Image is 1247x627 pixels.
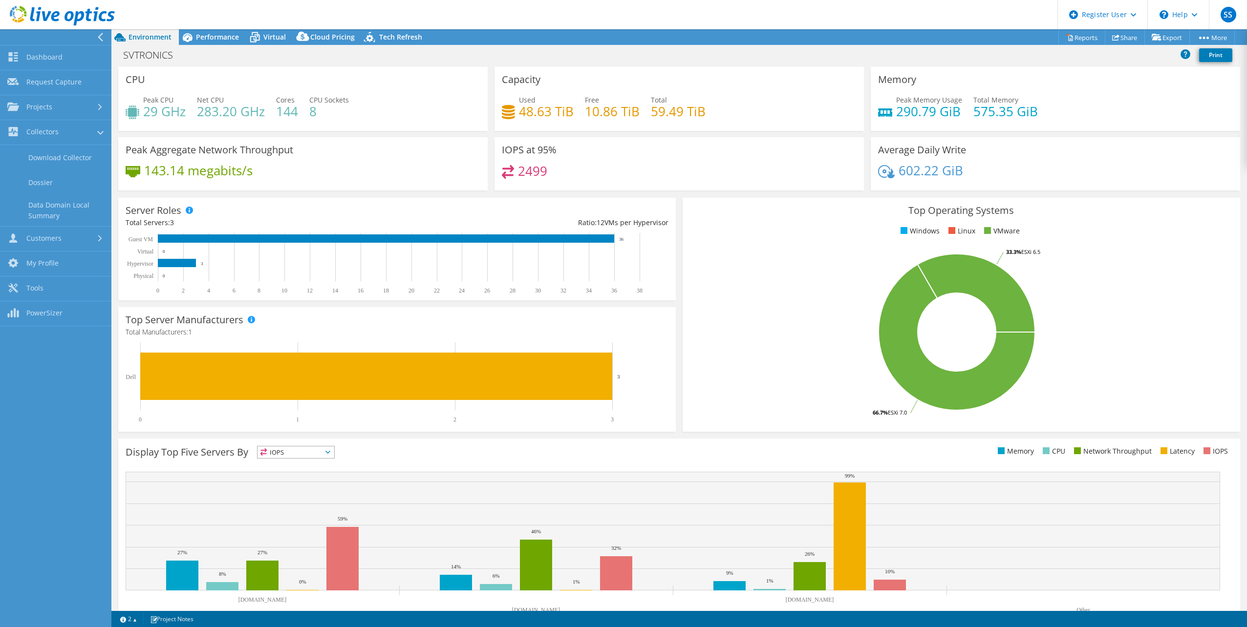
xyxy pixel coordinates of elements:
[786,596,834,603] text: [DOMAIN_NAME]
[408,287,414,294] text: 20
[156,287,159,294] text: 0
[512,606,560,613] text: [DOMAIN_NAME]
[276,95,295,104] span: Cores
[201,261,203,266] text: 3
[219,571,226,577] text: 8%
[451,564,461,569] text: 14%
[196,32,239,42] span: Performance
[126,314,243,325] h3: Top Server Manufacturers
[258,446,334,458] span: IOPS
[188,327,192,336] span: 1
[163,249,165,254] text: 0
[637,287,643,294] text: 38
[995,446,1034,457] li: Memory
[502,74,540,85] h3: Capacity
[338,516,347,522] text: 59%
[296,416,299,423] text: 1
[898,226,940,236] li: Windows
[885,568,895,574] text: 10%
[119,50,188,61] h1: SVTRONICS
[585,95,599,104] span: Free
[982,226,1020,236] li: VMware
[126,145,293,155] h3: Peak Aggregate Network Throughput
[459,287,465,294] text: 24
[113,613,144,625] a: 2
[129,32,172,42] span: Environment
[973,95,1018,104] span: Total Memory
[518,166,547,176] h4: 2499
[597,218,604,227] span: 12
[510,287,516,294] text: 28
[258,549,267,555] text: 27%
[127,260,153,267] text: Hypervisor
[1158,446,1195,457] li: Latency
[1006,248,1021,255] tspan: 33.3%
[310,32,355,42] span: Cloud Pricing
[133,272,153,279] text: Physical
[611,545,621,551] text: 32%
[170,218,174,227] span: 3
[878,74,916,85] h3: Memory
[129,236,153,243] text: Guest VM
[1105,30,1145,45] a: Share
[233,287,236,294] text: 6
[207,287,210,294] text: 4
[586,287,592,294] text: 34
[163,273,165,278] text: 0
[1021,248,1040,255] tspan: ESXi 6.5
[1201,446,1228,457] li: IOPS
[973,106,1038,117] h4: 575.35 GiB
[143,613,200,625] a: Project Notes
[126,205,181,216] h3: Server Roles
[453,416,456,423] text: 2
[1040,446,1065,457] li: CPU
[1199,48,1232,62] a: Print
[873,409,888,416] tspan: 66.7%
[126,74,145,85] h3: CPU
[611,287,617,294] text: 36
[1072,446,1152,457] li: Network Throughput
[493,573,500,579] text: 6%
[617,374,620,379] text: 3
[611,416,614,423] text: 3
[197,95,224,104] span: Net CPU
[139,416,142,423] text: 0
[805,551,815,557] text: 26%
[560,287,566,294] text: 32
[299,579,306,585] text: 0%
[309,106,349,117] h4: 8
[258,287,260,294] text: 8
[502,145,557,155] h3: IOPS at 95%
[1058,30,1105,45] a: Reports
[531,528,541,534] text: 46%
[1144,30,1190,45] a: Export
[651,95,667,104] span: Total
[397,217,668,228] div: Ratio: VMs per Hypervisor
[535,287,541,294] text: 30
[197,106,265,117] h4: 283.20 GHz
[309,95,349,104] span: CPU Sockets
[307,287,313,294] text: 12
[484,287,490,294] text: 26
[651,106,706,117] h4: 59.49 TiB
[878,145,966,155] h3: Average Daily Write
[1160,10,1168,19] svg: \n
[888,409,907,416] tspan: ESXi 7.0
[263,32,286,42] span: Virtual
[896,95,962,104] span: Peak Memory Usage
[766,578,774,584] text: 1%
[177,549,187,555] text: 27%
[1221,7,1236,22] span: SS
[383,287,389,294] text: 18
[143,95,173,104] span: Peak CPU
[619,237,624,242] text: 36
[1076,606,1090,613] text: Other
[1189,30,1235,45] a: More
[238,596,287,603] text: [DOMAIN_NAME]
[144,165,253,176] h4: 143.14 megabits/s
[519,95,536,104] span: Used
[946,226,975,236] li: Linux
[519,106,574,117] h4: 48.63 TiB
[126,217,397,228] div: Total Servers:
[281,287,287,294] text: 10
